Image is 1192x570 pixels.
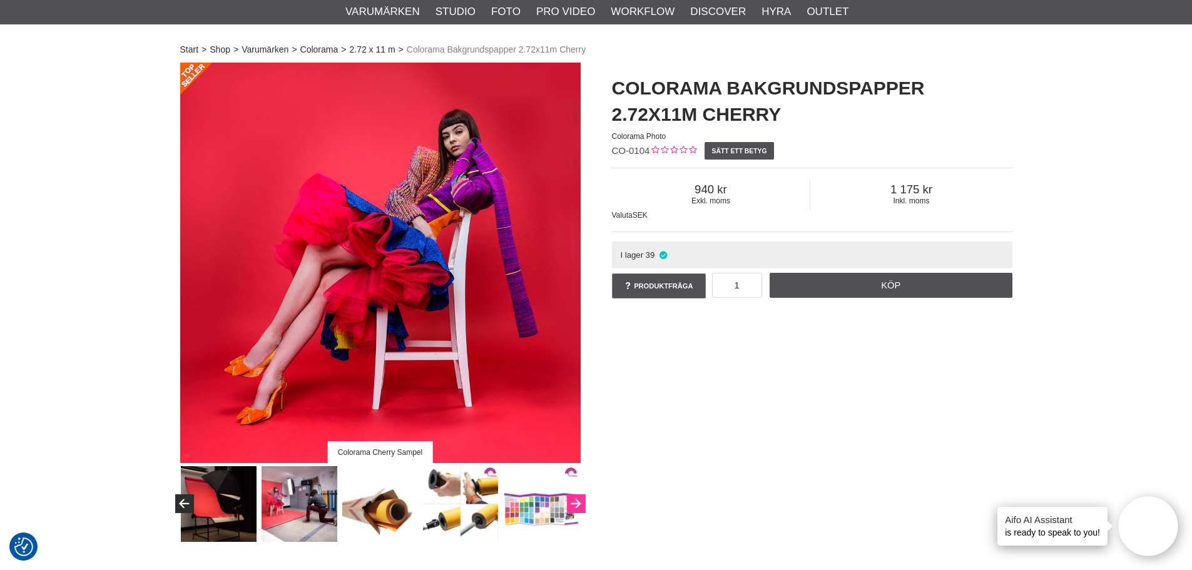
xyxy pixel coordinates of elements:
[341,43,346,56] span: >
[504,466,579,542] img: Order the Colorama color chart to see the colors live
[612,75,1012,128] h1: Colorama Bakgrundspapper 2.72x11m Cherry
[210,43,230,56] a: Shop
[567,494,586,513] button: Next
[292,43,297,56] span: >
[342,466,418,542] img: Supplied in robust packaging
[180,63,581,463] a: Colorama Cherry Sampel
[262,466,337,542] img: Colorama Cherry Sampel Image
[633,211,648,220] span: SEK
[620,250,643,260] span: I lager
[201,43,206,56] span: >
[611,4,675,20] a: Workflow
[14,536,33,558] button: Samtyckesinställningar
[690,4,746,20] a: Discover
[175,494,194,513] button: Previous
[491,4,521,20] a: Foto
[181,466,257,542] img: Colorama Cherry, 2,72x11m Sampel
[345,4,420,20] a: Varumärken
[705,142,774,160] a: Sätt ett betyg
[180,63,581,463] img: Colorama Cherry, 2,72x11m
[762,4,791,20] a: Hyra
[612,211,633,220] span: Valuta
[997,507,1108,546] div: is ready to speak to you!
[399,43,404,56] span: >
[649,145,696,158] div: Kundbetyg: 0
[810,196,1012,205] span: Inkl. moms
[770,273,1012,298] a: Köp
[423,466,499,542] img: Stop the paper from freerolling with Colorama Background Paper Stop
[612,183,810,196] span: 940
[233,43,238,56] span: >
[536,4,595,20] a: Pro Video
[180,43,199,56] a: Start
[810,183,1012,196] span: 1 175
[612,145,650,156] span: CO-0104
[14,537,33,556] img: Revisit consent button
[807,4,848,20] a: Outlet
[1005,513,1100,526] h4: Aifo AI Assistant
[658,250,668,260] i: I lager
[646,250,655,260] span: 39
[612,132,666,141] span: Colorama Photo
[436,4,476,20] a: Studio
[612,196,810,205] span: Exkl. moms
[242,43,288,56] a: Varumärken
[327,441,433,463] div: Colorama Cherry Sampel
[612,273,706,298] a: Produktfråga
[349,43,395,56] a: 2.72 x 11 m
[407,43,586,56] span: Colorama Bakgrundspapper 2.72x11m Cherry
[300,43,339,56] a: Colorama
